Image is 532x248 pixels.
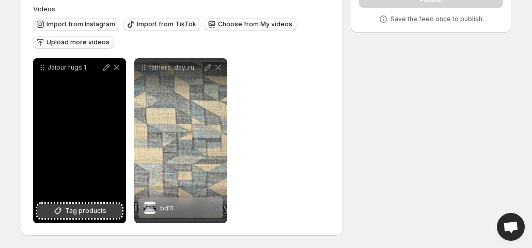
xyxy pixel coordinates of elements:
[33,5,55,13] span: Videos
[137,20,196,28] span: Import from TikTok
[65,206,106,216] span: Tag products
[33,58,126,223] div: Jaipur rugs 1Tag products
[33,36,114,48] button: Upload more videos
[497,213,525,241] a: Open chat
[48,63,101,72] p: Jaipur rugs 1
[390,15,484,23] p: Save the feed once to publish.
[160,204,174,212] span: bd11
[134,58,227,223] div: fathers_day_rugs_slideshow_shortbd11bd11
[46,20,115,28] span: Import from Instagram
[33,18,119,30] button: Import from Instagram
[149,63,202,72] p: fathers_day_rugs_slideshow_short
[37,204,122,218] button: Tag products
[218,20,292,28] span: Choose from My videos
[46,38,109,46] span: Upload more videos
[123,18,200,30] button: Import from TikTok
[205,18,296,30] button: Choose from My videos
